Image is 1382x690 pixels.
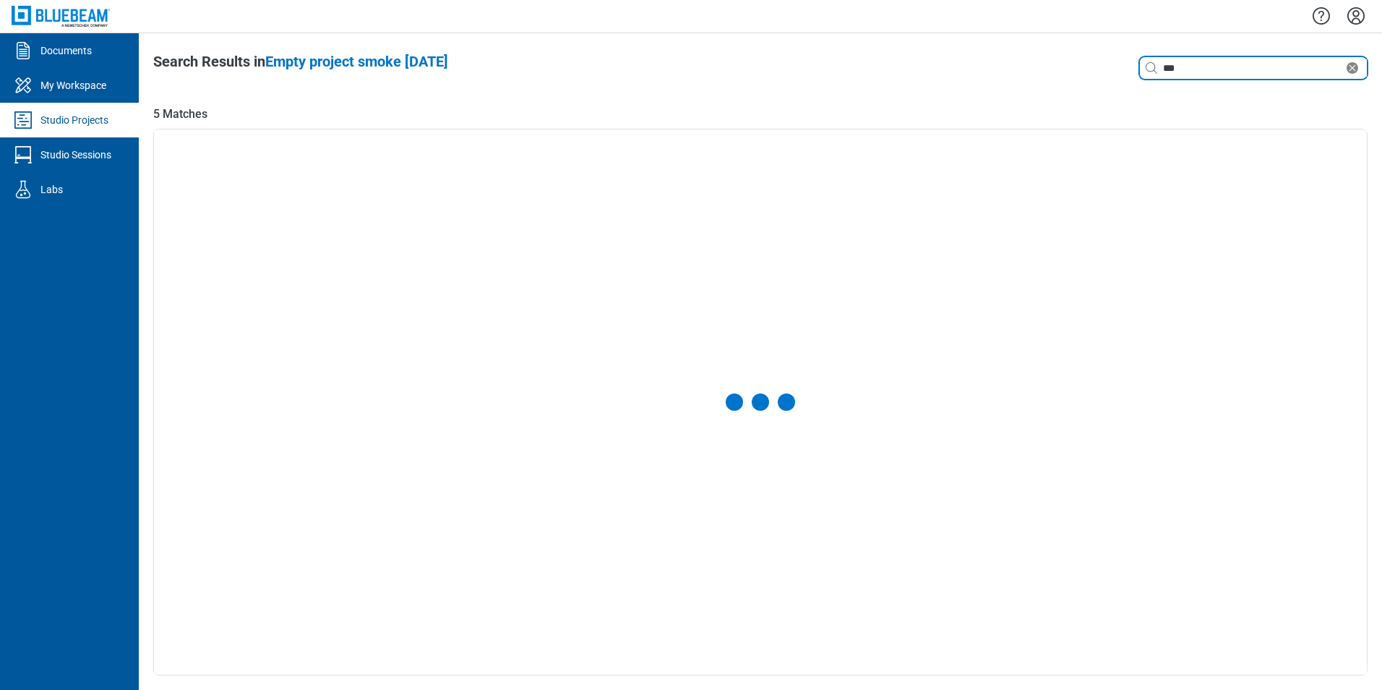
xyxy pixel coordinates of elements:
div: My Workspace [40,78,106,93]
svg: Documents [12,39,35,62]
svg: Studio Sessions [12,143,35,166]
div: Studio Sessions [40,148,111,162]
div: Clear search [1344,59,1367,77]
svg: My Workspace [12,74,35,97]
span: Empty project smoke [DATE] [265,53,448,70]
span: 5 Matches [153,106,1368,123]
div: Documents [40,43,92,58]
div: Search Results in [153,51,448,72]
div: Studio Projects [40,113,108,127]
div: Labs [40,182,63,197]
button: Settings [1344,4,1368,28]
svg: Studio Projects [12,108,35,132]
img: Bluebeam, Inc. [12,6,110,27]
div: Loading [726,393,795,411]
div: Clear search [1139,56,1368,80]
svg: Labs [12,178,35,201]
